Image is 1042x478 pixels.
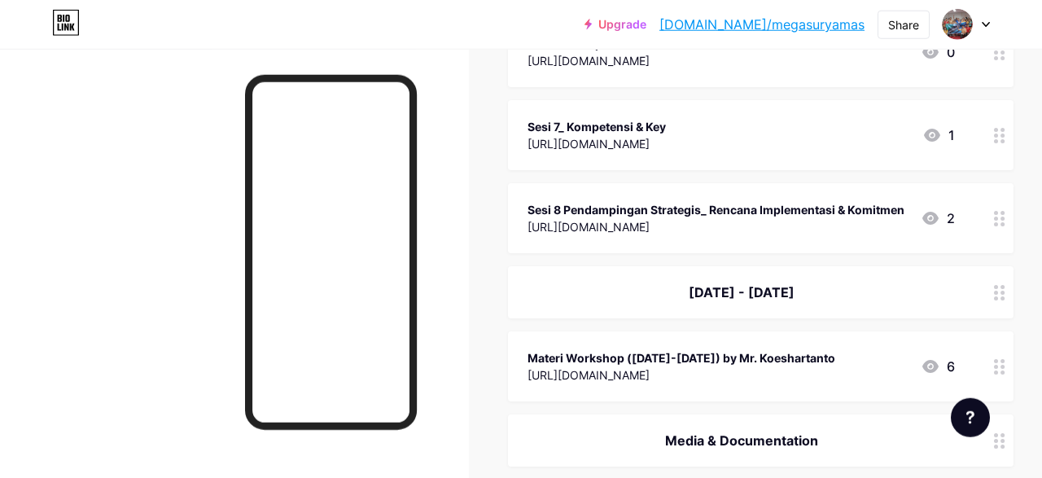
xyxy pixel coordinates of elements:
div: [URL][DOMAIN_NAME] [528,218,904,235]
div: 2 [921,208,955,228]
div: Media & Documentation [528,431,955,450]
img: megasuryamas [942,9,973,40]
div: [DATE] - [DATE] [528,283,955,302]
div: Materi Workshop ([DATE]-[DATE]) by Mr. Koeshartanto [528,349,835,366]
a: [DOMAIN_NAME]/megasuryamas [659,15,865,34]
div: Share [888,16,919,33]
div: Sesi 8 Pendampingan Strategis_ Rencana Implementasi & Komitmen [528,201,904,218]
div: [URL][DOMAIN_NAME] [528,52,725,69]
div: 0 [921,42,955,62]
a: Upgrade [584,18,646,31]
div: [URL][DOMAIN_NAME] [528,135,666,152]
div: [URL][DOMAIN_NAME] [528,366,835,384]
div: 1 [922,125,955,145]
div: 6 [921,357,955,376]
div: Sesi 7_ Kompetensi & Key [528,118,666,135]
